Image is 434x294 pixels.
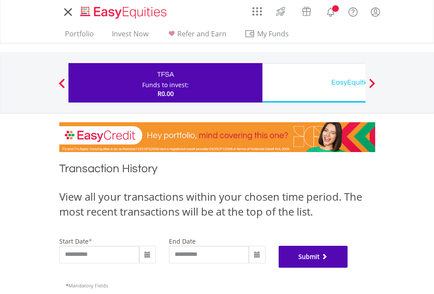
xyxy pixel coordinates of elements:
[319,2,342,20] a: Notifications
[163,29,230,43] a: Refer and Earn
[279,246,348,268] button: Submit
[108,29,152,43] a: Invest Now
[59,161,375,181] h1: Transaction History
[299,4,314,18] img: vouchers-v2.svg
[77,2,170,20] a: Home page
[142,81,189,89] div: Funds to invest:
[169,237,196,245] label: end date
[247,2,268,16] a: AppsGrid
[252,7,262,16] img: grid-menu-icon.svg
[59,189,375,220] div: View all your transactions within your chosen time period. The most recent transactions will be a...
[177,29,226,39] span: Refer and Earn
[158,89,174,98] span: R0.00
[61,29,97,43] a: Portfolio
[364,2,387,21] a: My Profile
[363,83,381,92] button: Next
[79,5,170,20] img: EasyEquities_Logo.png
[53,83,71,92] button: Previous
[294,2,319,18] a: Vouchers
[74,68,257,81] div: TFSA
[342,2,364,20] a: FAQ's and Support
[244,28,302,39] span: My Funds
[59,122,375,152] img: EasyCredit Promotion Banner
[59,237,89,245] label: start date
[66,282,108,289] span: Mandatory Fields
[273,4,288,18] img: thrive-v2.svg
